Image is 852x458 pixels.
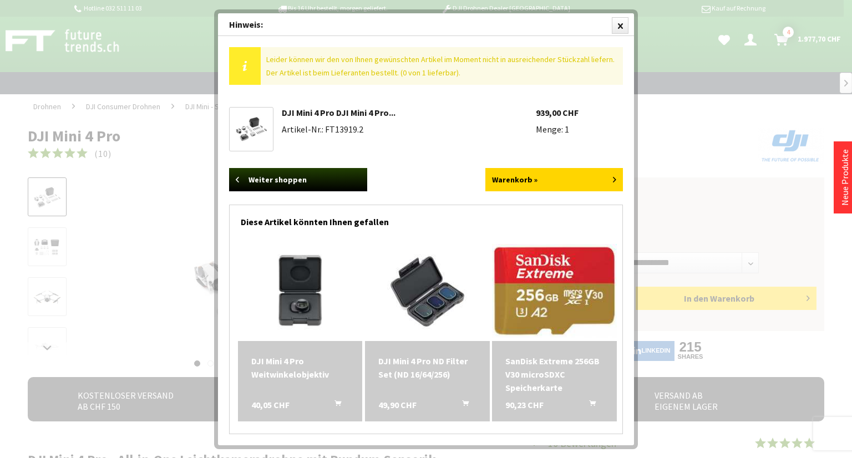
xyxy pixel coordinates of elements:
[536,124,623,135] li: Menge: 1
[261,47,623,85] div: Leider können wir den von Ihnen gewünschten Artikel im Moment nicht in ausreichender Stückzahl li...
[492,244,617,338] img: SanDisk Extreme 256GB V30 microSDXC Speicherkarte
[378,354,476,381] div: DJI Mini 4 Pro ND Filter Set (ND 16/64/256)
[576,398,602,413] button: In den Warenkorb
[282,107,395,118] a: DJI Mini 4 Pro DJI Mini 4 Pro...
[536,107,623,118] li: 939,00 CHF
[378,398,417,411] span: 49,90 CHF
[241,205,611,233] div: Diese Artikel könnten Ihnen gefallen
[251,354,349,381] a: DJI Mini 4 Pro Weitwinkelobjektiv 40,05 CHF In den Warenkorb
[378,354,476,381] a: DJI Mini 4 Pro ND Filter Set (ND 16/64/256) 49,90 CHF In den Warenkorb
[485,168,623,191] a: Warenkorb »
[282,124,536,135] li: Artikel-Nr.: FT13919.2
[218,13,634,36] div: Hinweis:
[251,354,349,381] div: DJI Mini 4 Pro Weitwinkelobjektiv
[232,110,270,148] a: DJI Mini 4 Pro DJI Mini 4 Pro Fly More Combo (DJI RC 2)
[505,354,603,394] a: SanDisk Extreme 256GB V30 microSDXC Speicherkarte 90,23 CHF In den Warenkorb
[449,398,475,413] button: In den Warenkorb
[238,241,363,341] img: DJI Mini 4 Pro Weitwinkelobjektiv
[251,398,290,411] span: 40,05 CHF
[365,241,490,341] img: DJI Mini 4 Pro ND Filter Set (ND 16/64/256)
[505,354,603,394] div: SanDisk Extreme 256GB V30 microSDXC Speicherkarte
[321,398,348,413] button: In den Warenkorb
[232,114,270,144] img: DJI Mini 4 Pro DJI Mini 4 Pro Fly More Combo (DJI RC 2)
[839,149,850,206] a: Neue Produkte
[229,168,367,191] a: Weiter shoppen
[505,398,544,411] span: 90,23 CHF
